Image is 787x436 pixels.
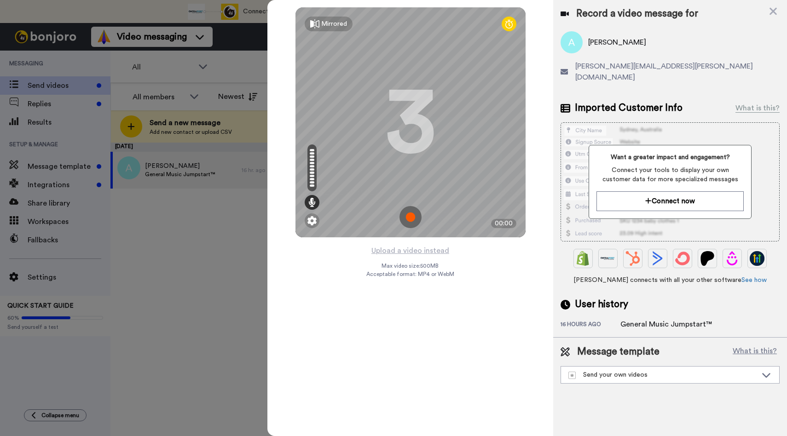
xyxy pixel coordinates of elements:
span: Acceptable format: MP4 or WebM [366,270,454,278]
img: Ontraport [601,251,615,266]
span: Want a greater impact and engagement? [596,153,743,162]
span: Hey [PERSON_NAME], thank you so much for signing up! I wanted to say thanks in person with a quic... [52,8,125,103]
div: 00:00 [491,219,516,228]
img: GoHighLevel [750,251,764,266]
img: ic_gear.svg [307,216,317,225]
div: General Music Jumpstart™ [620,319,712,330]
img: c638375f-eacb-431c-9714-bd8d08f708a7-1584310529.jpg [1,2,26,27]
img: Drip [725,251,740,266]
span: User history [575,298,628,311]
span: Connect your tools to display your own customer data for more specialized messages [596,166,743,184]
div: 3 [385,88,436,157]
span: Message template [577,345,660,359]
span: Imported Customer Info [575,101,683,115]
img: Shopify [576,251,590,266]
div: What is this? [735,103,780,114]
button: What is this? [730,345,780,359]
span: [PERSON_NAME] connects with all your other software [561,275,780,285]
img: mute-white.svg [29,29,41,40]
img: demo-template.svg [568,372,576,379]
button: Upload a video instead [369,245,452,257]
div: 16 hours ago [561,321,620,330]
img: ActiveCampaign [650,251,665,266]
img: Hubspot [625,251,640,266]
div: Send your own videos [568,370,757,379]
img: Patreon [700,251,715,266]
img: ic_record_start.svg [399,206,422,228]
button: Connect now [596,191,743,211]
span: Max video size: 500 MB [382,262,439,270]
img: ConvertKit [675,251,690,266]
a: See how [741,277,767,283]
